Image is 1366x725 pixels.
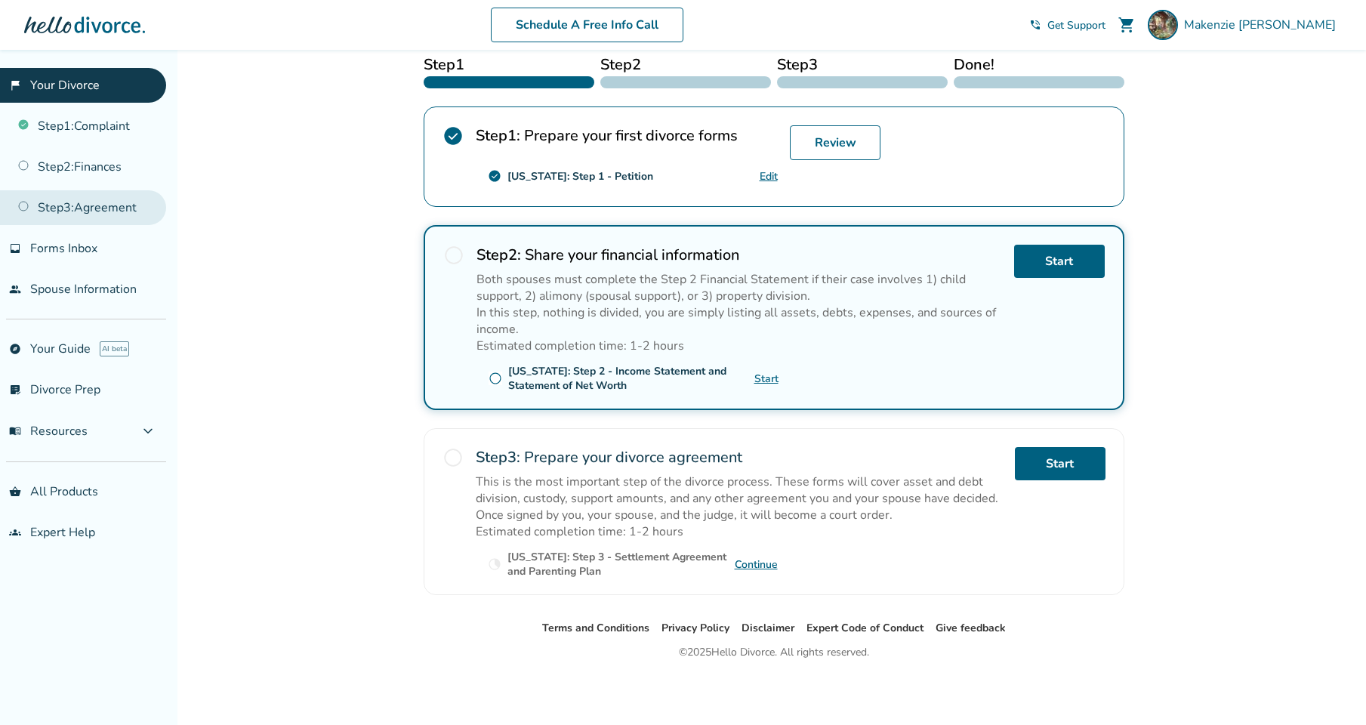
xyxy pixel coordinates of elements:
h2: Share your financial information [476,245,1002,265]
span: explore [9,343,21,355]
img: Makenzie Magaro [1148,10,1178,40]
span: Done! [954,54,1124,76]
li: Disclaimer [742,619,794,637]
span: Forms Inbox [30,240,97,257]
a: phone_in_talkGet Support [1029,18,1105,32]
span: flag_2 [9,79,21,91]
span: Step 1 [424,54,594,76]
span: phone_in_talk [1029,19,1041,31]
p: In this step, nothing is divided, you are simply listing all assets, debts, expenses, and sources... [476,304,1002,338]
span: Step 2 [600,54,771,76]
a: Start [1015,447,1105,480]
div: [US_STATE]: Step 1 - Petition [507,169,653,184]
h2: Prepare your divorce agreement [476,447,1003,467]
span: Makenzie [PERSON_NAME] [1184,17,1342,33]
span: inbox [9,242,21,255]
a: Terms and Conditions [542,621,649,635]
p: Estimated completion time: 1-2 hours [476,338,1002,354]
span: menu_book [9,425,21,437]
span: shopping_basket [9,486,21,498]
strong: Step 2 : [476,245,521,265]
span: check_circle [488,169,501,183]
span: Resources [9,423,88,440]
span: check_circle [442,125,464,147]
h2: Prepare your first divorce forms [476,125,778,146]
span: clock_loader_40 [488,557,501,571]
div: © 2025 Hello Divorce. All rights reserved. [679,643,869,662]
span: radio_button_unchecked [489,372,502,385]
span: expand_more [139,422,157,440]
div: [US_STATE]: Step 3 - Settlement Agreement and Parenting Plan [507,550,735,578]
span: shopping_cart [1118,16,1136,34]
a: Start [754,372,779,386]
a: Expert Code of Conduct [806,621,924,635]
a: Start [1014,245,1105,278]
a: Privacy Policy [661,621,729,635]
iframe: Chat Widget [1290,652,1366,725]
span: people [9,283,21,295]
a: Edit [760,169,778,184]
p: Estimated completion time: 1-2 hours [476,523,1003,540]
span: groups [9,526,21,538]
div: [US_STATE]: Step 2 - Income Statement and Statement of Net Worth [508,364,754,393]
span: radio_button_unchecked [443,245,464,266]
strong: Step 1 : [476,125,520,146]
span: list_alt_check [9,384,21,396]
span: Step 3 [777,54,948,76]
a: Continue [735,557,778,572]
span: AI beta [100,341,129,356]
span: Get Support [1047,18,1105,32]
span: radio_button_unchecked [442,447,464,468]
p: This is the most important step of the divorce process. These forms will cover asset and debt div... [476,474,1003,523]
a: Schedule A Free Info Call [491,8,683,42]
a: Review [790,125,880,160]
li: Give feedback [936,619,1006,637]
p: Both spouses must complete the Step 2 Financial Statement if their case involves 1) child support... [476,271,1002,304]
strong: Step 3 : [476,447,520,467]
